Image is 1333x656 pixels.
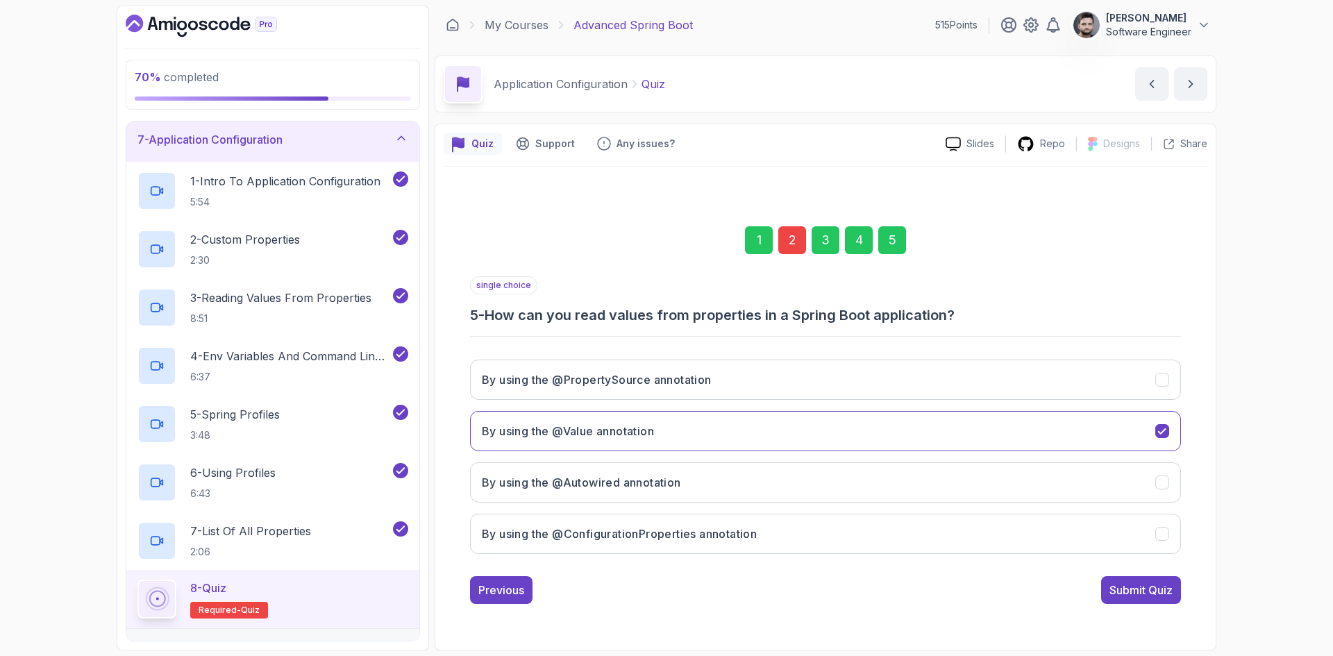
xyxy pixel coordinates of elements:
[137,521,408,560] button: 7-List Of All Properties2:06
[190,312,371,326] p: 8:51
[1106,25,1191,39] p: Software Engineer
[1073,11,1211,39] button: user profile image[PERSON_NAME]Software Engineer
[745,226,773,254] div: 1
[1109,582,1173,598] div: Submit Quiz
[485,17,548,33] a: My Courses
[878,226,906,254] div: 5
[190,370,390,384] p: 6:37
[135,70,161,84] span: 70 %
[190,253,300,267] p: 2:30
[1006,135,1076,153] a: Repo
[137,288,408,327] button: 3-Reading Values From Properties8:51
[190,231,300,248] p: 2 - Custom Properties
[137,230,408,269] button: 2-Custom Properties2:30
[190,464,276,481] p: 6 - Using Profiles
[190,289,371,306] p: 3 - Reading Values From Properties
[642,76,665,92] p: Quiz
[1101,576,1181,604] button: Submit Quiz
[1174,67,1207,101] button: next content
[470,462,1181,503] button: By using the @Autowired annotation
[190,487,276,501] p: 6:43
[190,406,280,423] p: 5 - Spring Profiles
[241,605,260,616] span: quiz
[478,582,524,598] div: Previous
[470,276,537,294] p: single choice
[444,133,502,155] button: quiz button
[482,525,757,542] h3: By using the @ConfigurationProperties annotation
[137,171,408,210] button: 1-Intro To Application Configuration5:54
[573,17,693,33] p: Advanced Spring Boot
[137,131,283,148] h3: 7 - Application Configuration
[1180,137,1207,151] p: Share
[934,137,1005,151] a: Slides
[1040,137,1065,151] p: Repo
[470,305,1181,325] h3: 5 - How can you read values from properties in a Spring Boot application?
[470,576,533,604] button: Previous
[1151,137,1207,151] button: Share
[190,173,380,190] p: 1 - Intro To Application Configuration
[508,133,583,155] button: Support button
[190,545,311,559] p: 2:06
[778,226,806,254] div: 2
[482,371,712,388] h3: By using the @PropertySource annotation
[199,605,241,616] span: Required-
[137,405,408,444] button: 5-Spring Profiles3:48
[482,474,681,491] h3: By using the @Autowired annotation
[446,18,460,32] a: Dashboard
[126,117,419,162] button: 7-Application Configuration
[470,514,1181,554] button: By using the @ConfigurationProperties annotation
[812,226,839,254] div: 3
[137,463,408,502] button: 6-Using Profiles6:43
[494,76,628,92] p: Application Configuration
[1073,12,1100,38] img: user profile image
[482,423,654,439] h3: By using the @Value annotation
[190,523,311,539] p: 7 - List Of All Properties
[966,137,994,151] p: Slides
[126,15,309,37] a: Dashboard
[135,70,219,84] span: completed
[845,226,873,254] div: 4
[617,137,675,151] p: Any issues?
[190,195,380,209] p: 5:54
[535,137,575,151] p: Support
[589,133,683,155] button: Feedback button
[137,580,408,619] button: 8-QuizRequired-quiz
[1103,137,1140,151] p: Designs
[935,18,978,32] p: 515 Points
[190,580,226,596] p: 8 - Quiz
[1135,67,1168,101] button: previous content
[471,137,494,151] p: Quiz
[1106,11,1191,25] p: [PERSON_NAME]
[190,428,280,442] p: 3:48
[137,346,408,385] button: 4-Env Variables And Command Line Arguments6:37
[470,411,1181,451] button: By using the @Value annotation
[190,348,390,364] p: 4 - Env Variables And Command Line Arguments
[470,360,1181,400] button: By using the @PropertySource annotation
